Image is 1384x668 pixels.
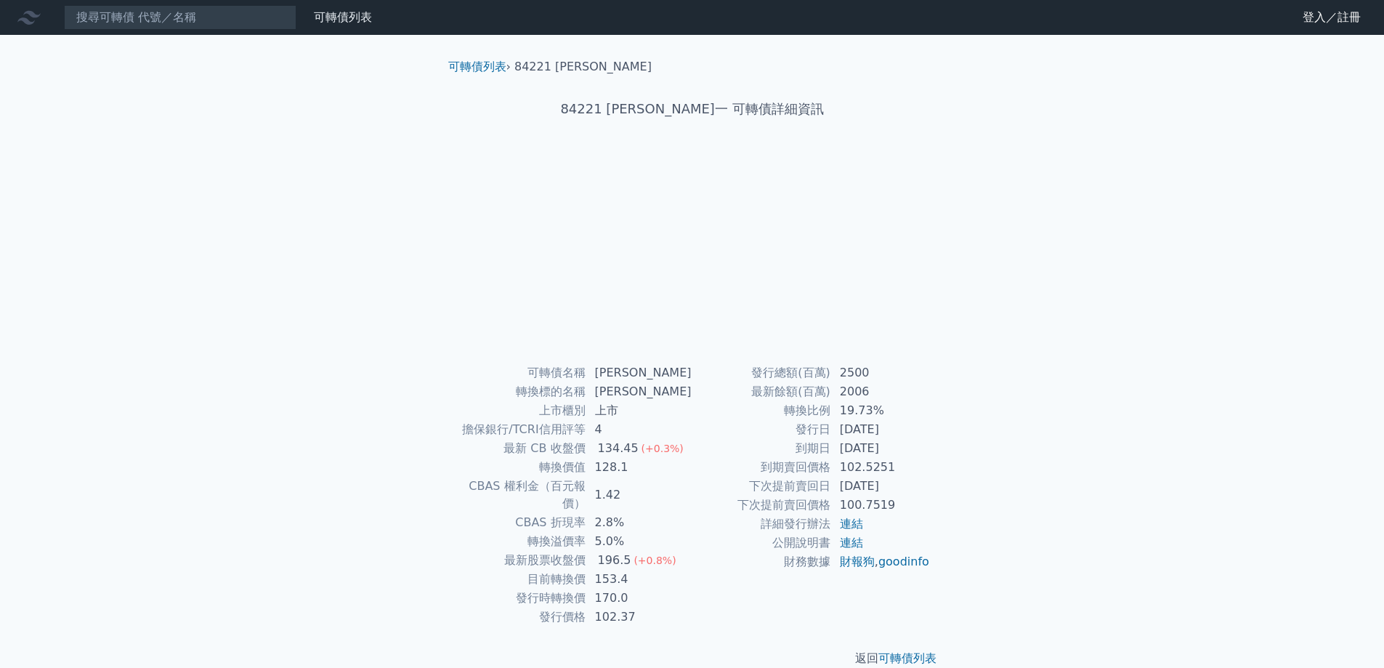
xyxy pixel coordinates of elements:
td: 上市 [586,401,692,420]
td: 可轉債名稱 [454,363,586,382]
td: 到期賣回價格 [692,458,831,477]
td: 100.7519 [831,496,931,515]
td: 轉換比例 [692,401,831,420]
td: 發行日 [692,420,831,439]
td: 公開說明書 [692,534,831,552]
a: 連結 [840,517,863,531]
a: 財報狗 [840,555,875,568]
td: 4 [586,420,692,439]
td: 下次提前賣回價格 [692,496,831,515]
td: 詳細發行辦法 [692,515,831,534]
td: CBAS 折現率 [454,513,586,532]
a: 可轉債列表 [448,60,506,73]
td: [PERSON_NAME] [586,382,692,401]
td: 上市櫃別 [454,401,586,420]
a: 可轉債列表 [878,651,936,665]
td: 2006 [831,382,931,401]
td: 發行時轉換價 [454,589,586,608]
td: 轉換標的名稱 [454,382,586,401]
td: 5.0% [586,532,692,551]
span: (+0.8%) [634,555,676,566]
a: goodinfo [878,555,929,568]
td: 19.73% [831,401,931,420]
td: , [831,552,931,571]
td: 發行總額(百萬) [692,363,831,382]
td: 102.37 [586,608,692,627]
div: 196.5 [595,552,634,569]
td: 最新餘額(百萬) [692,382,831,401]
td: 轉換溢價率 [454,532,586,551]
td: 128.1 [586,458,692,477]
td: 擔保銀行/TCRI信用評等 [454,420,586,439]
td: [DATE] [831,420,931,439]
td: 最新股票收盤價 [454,551,586,570]
h1: 84221 [PERSON_NAME]一 可轉債詳細資訊 [437,99,948,119]
span: (+0.3%) [642,443,684,454]
td: 170.0 [586,589,692,608]
li: 84221 [PERSON_NAME] [514,58,652,76]
td: 102.5251 [831,458,931,477]
td: [PERSON_NAME] [586,363,692,382]
li: › [448,58,511,76]
a: 連結 [840,536,863,550]
td: 2500 [831,363,931,382]
td: [DATE] [831,477,931,496]
td: 最新 CB 收盤價 [454,439,586,458]
td: 153.4 [586,570,692,589]
td: 到期日 [692,439,831,458]
td: 目前轉換價 [454,570,586,589]
td: 轉換價值 [454,458,586,477]
input: 搜尋可轉債 代號／名稱 [64,5,296,30]
div: 134.45 [595,440,642,457]
td: 發行價格 [454,608,586,627]
td: 下次提前賣回日 [692,477,831,496]
td: 1.42 [586,477,692,513]
p: 返回 [437,650,948,667]
a: 可轉債列表 [314,10,372,24]
td: 2.8% [586,513,692,532]
td: CBAS 權利金（百元報價） [454,477,586,513]
td: 財務數據 [692,552,831,571]
a: 登入／註冊 [1291,6,1372,29]
td: [DATE] [831,439,931,458]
